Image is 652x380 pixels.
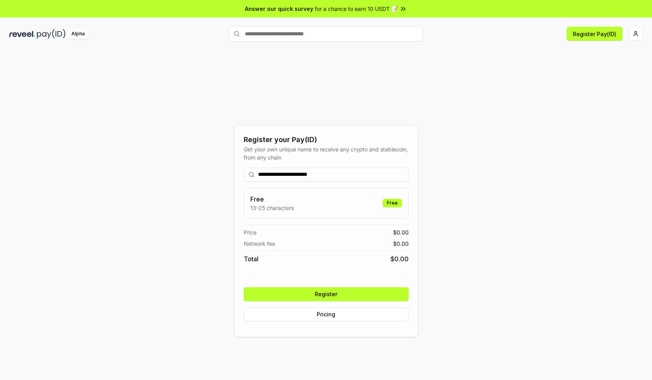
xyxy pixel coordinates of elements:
span: for a chance to earn 10 USDT 📝 [315,5,398,13]
img: reveel_dark [9,29,35,39]
span: Answer our quick survey [245,5,313,13]
span: Price [244,228,257,236]
button: Register Pay(ID) [567,27,623,41]
span: $ 0.00 [393,228,409,236]
div: Register your Pay(ID) [244,134,409,145]
button: Pricing [244,307,409,321]
span: Network fee [244,239,275,248]
div: Free [383,199,402,207]
button: Register [244,287,409,301]
div: Get your own unique name to receive any crypto and stablecoin, from any chain [244,145,409,161]
span: $ 0.00 [393,239,409,248]
p: 13-25 characters [250,204,294,212]
div: Alpha [67,29,89,39]
img: pay_id [37,29,66,39]
span: $ 0.00 [390,254,409,264]
h3: Free [250,194,294,204]
span: Total [244,254,258,264]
